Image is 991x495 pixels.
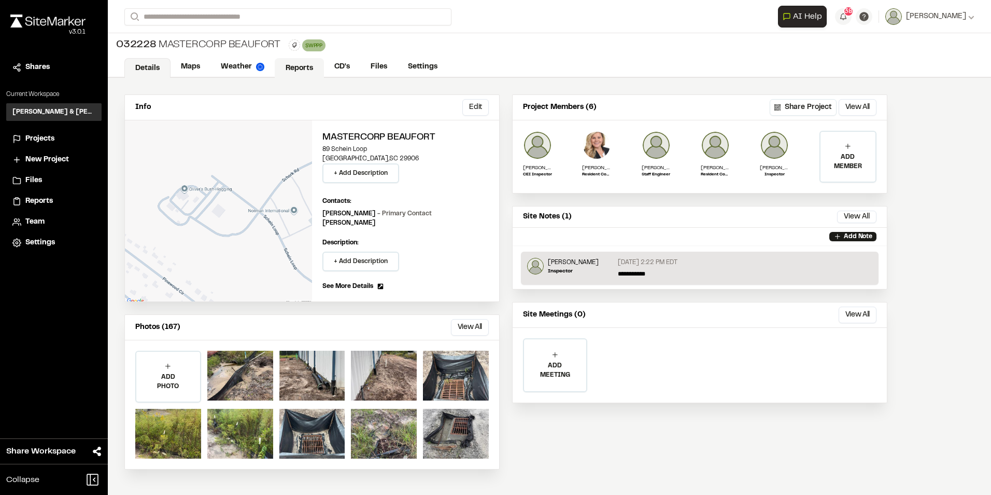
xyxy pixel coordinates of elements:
span: Reports [25,196,53,207]
span: Shares [25,62,50,73]
span: [PERSON_NAME] [906,11,966,22]
a: Reports [12,196,95,207]
a: Details [124,58,171,78]
button: + Add Description [322,252,399,271]
span: AI Help [793,10,822,23]
p: [PERSON_NAME] [523,164,552,172]
button: 38 [835,8,852,25]
img: User [885,8,902,25]
p: Inspector [760,172,789,178]
a: Shares [12,62,95,73]
a: Settings [398,57,448,77]
a: Maps [171,57,210,77]
h2: Mastercorp Beaufort [322,131,489,145]
img: Joe Gillenwater [523,131,552,160]
button: + Add Description [322,163,399,183]
button: [PERSON_NAME] [885,8,974,25]
button: View All [839,307,876,323]
p: [DATE] 2:22 PM EDT [618,258,677,267]
p: Info [135,102,151,113]
button: Edit [462,99,489,116]
div: SWPPP [302,39,325,51]
a: Settings [12,237,95,249]
img: Jeb Crews [760,131,789,160]
button: Open AI Assistant [778,6,827,27]
p: Add Note [844,232,872,241]
p: CEI Inspector [523,172,552,178]
span: Team [25,216,45,228]
p: Project Members (6) [523,102,597,113]
img: Jeb Crews [527,258,544,274]
span: New Project [25,154,69,166]
p: Resident Construction Manager [701,172,730,178]
a: Files [12,175,95,186]
a: CD's [324,57,360,77]
p: Inspector [548,267,599,275]
img: precipai.png [256,63,264,71]
button: Share Project [770,99,837,116]
img: Lance Stroble [701,131,730,160]
h3: [PERSON_NAME] & [PERSON_NAME] Inc. [12,107,95,117]
p: Site Notes (1) [523,211,572,223]
p: [PERSON_NAME] [760,164,789,172]
span: Share Workspace [6,445,76,458]
a: New Project [12,154,95,166]
button: Edit Tags [289,39,300,51]
p: ADD MEMBER [820,153,875,171]
span: - Primary Contact [377,211,432,216]
div: Mastercorp Beaufort [116,37,280,53]
span: 38 [844,7,853,16]
p: [PERSON_NAME] [322,209,432,218]
span: See More Details [322,282,373,291]
p: Site Meetings (0) [523,309,586,321]
button: Search [124,8,143,25]
p: ADD MEETING [524,361,586,380]
a: Weather [210,57,275,77]
p: [PERSON_NAME] [322,218,375,228]
p: Resident Construction Manager [582,172,611,178]
p: Contacts: [322,197,351,206]
span: Collapse [6,474,39,486]
div: Open AI Assistant [778,6,831,27]
img: Zack Hutcherson [642,131,671,160]
p: Description: [322,238,489,247]
button: View All [839,99,876,116]
img: rebrand.png [10,15,86,27]
p: Staff Engineer [642,172,671,178]
a: Files [360,57,398,77]
span: 032228 [116,37,157,53]
a: Projects [12,133,95,145]
a: Team [12,216,95,228]
span: Projects [25,133,54,145]
p: [PERSON_NAME] [642,164,671,172]
p: ADD PHOTO [136,373,200,391]
p: [PERSON_NAME] [582,164,611,172]
p: Photos (167) [135,322,180,333]
p: [GEOGRAPHIC_DATA] , SC 29906 [322,154,489,163]
a: Reports [275,58,324,78]
button: View All [451,319,489,336]
div: Oh geez...please don't... [10,27,86,37]
span: Settings [25,237,55,249]
p: [PERSON_NAME] [701,164,730,172]
p: 89 Schein Loop [322,145,489,154]
img: Elizabeth Sanders [582,131,611,160]
p: Current Workspace [6,90,102,99]
p: [PERSON_NAME] [548,258,599,267]
button: View All [837,211,876,223]
span: Files [25,175,42,186]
